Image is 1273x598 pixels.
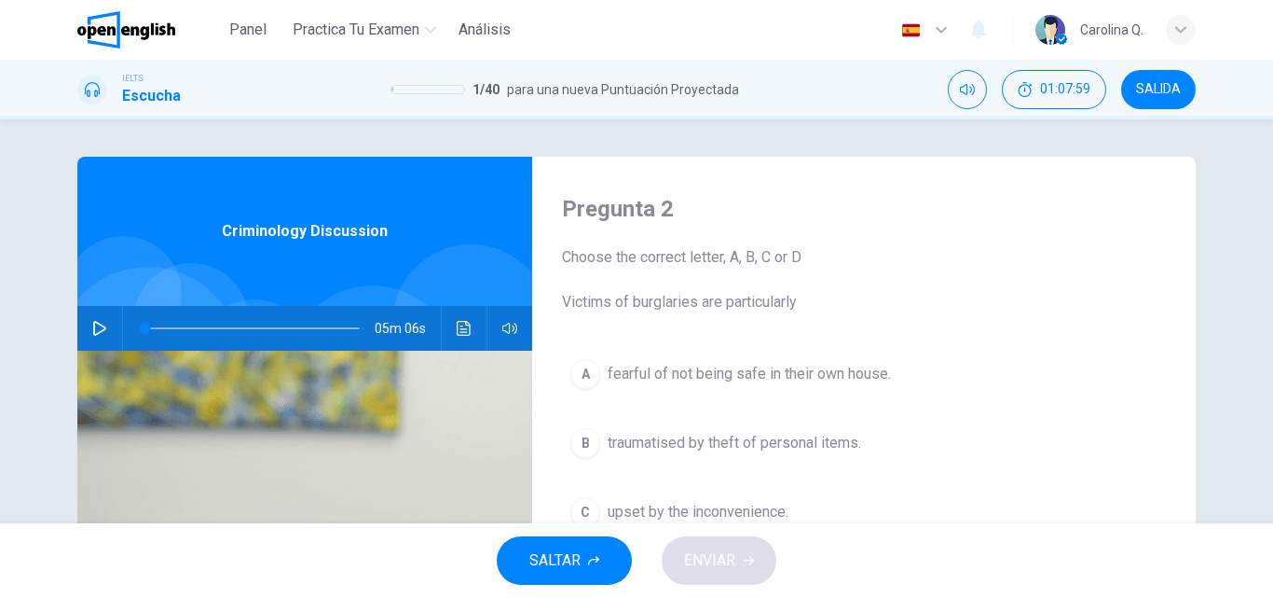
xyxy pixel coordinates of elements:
span: para una nueva Puntuación Proyectada [507,78,739,101]
span: Análisis [459,19,511,41]
div: Carolina Q. [1080,19,1143,41]
button: Afearful of not being safe in their own house. [562,351,1166,397]
button: Cupset by the inconvenience. [562,489,1166,535]
span: Panel [229,19,267,41]
span: Criminology Discussion [222,220,388,243]
span: traumatised by theft of personal items. [608,432,861,454]
div: Silenciar [948,70,987,109]
span: 05m 06s [375,306,441,351]
span: IELTS [122,72,144,85]
div: C [570,497,600,527]
h4: Pregunta 2 [562,194,1166,224]
div: B [570,428,600,458]
img: es [899,23,923,37]
button: Haz clic para ver la transcripción del audio [449,306,479,351]
div: A [570,359,600,389]
span: 1 / 40 [472,78,500,101]
button: Btraumatised by theft of personal items. [562,420,1166,466]
img: Profile picture [1035,15,1065,45]
span: Practica tu examen [293,19,419,41]
div: Ocultar [1002,70,1106,109]
h1: Escucha [122,85,181,107]
span: 01:07:59 [1040,82,1090,97]
button: SALTAR [497,536,632,585]
span: SALIDA [1136,82,1181,97]
img: OpenEnglish logo [77,11,175,49]
button: Practica tu examen [285,13,444,47]
button: Panel [218,13,278,47]
span: upset by the inconvenience. [608,501,788,523]
span: Choose the correct letter, A, B, C or D Victims of burglaries are particularly [562,246,1166,313]
button: SALIDA [1121,70,1196,109]
span: fearful of not being safe in their own house. [608,363,891,385]
button: 01:07:59 [1002,70,1106,109]
a: OpenEnglish logo [77,11,218,49]
span: SALTAR [529,548,581,574]
button: Análisis [451,13,518,47]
